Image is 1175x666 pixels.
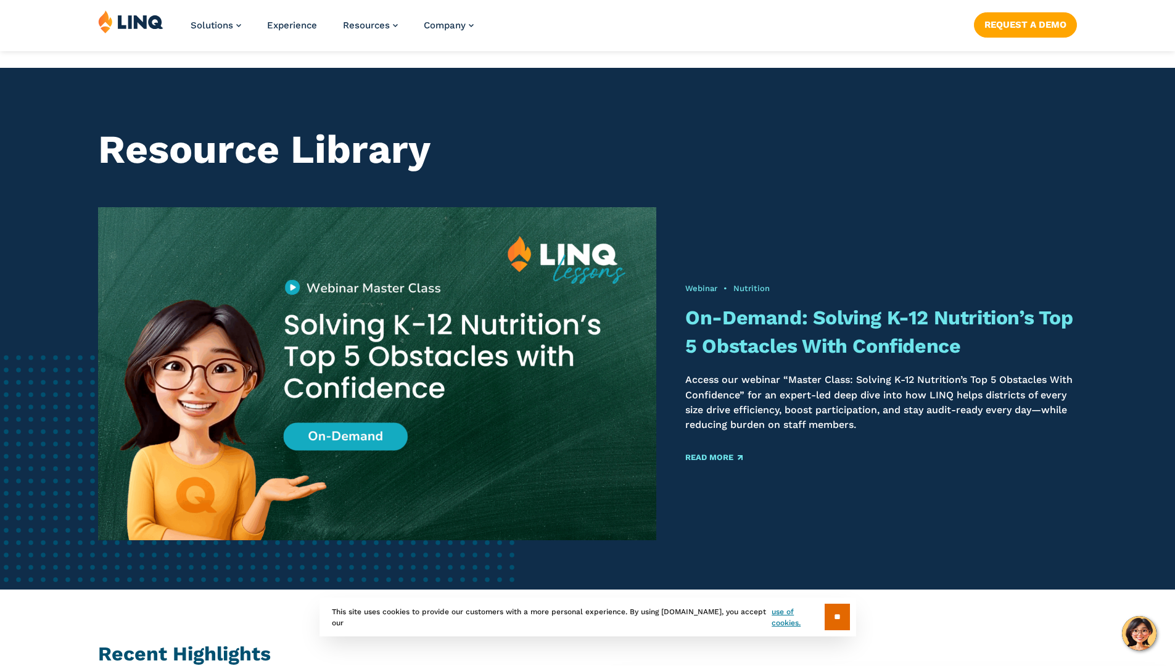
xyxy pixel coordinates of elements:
[685,284,717,293] a: Webinar
[98,127,1077,173] h1: Resource Library
[1122,616,1156,651] button: Hello, have a question? Let’s chat.
[343,20,398,31] a: Resources
[974,12,1077,37] a: Request a Demo
[772,606,824,628] a: use of cookies.
[685,306,1073,357] a: On-Demand: Solving K-12 Nutrition’s Top 5 Obstacles With Confidence
[343,20,390,31] span: Resources
[320,598,856,636] div: This site uses cookies to provide our customers with a more personal experience. By using [DOMAIN...
[685,372,1077,432] p: Access our webinar “Master Class: Solving K-12 Nutrition’s Top 5 Obstacles With Confidence” for a...
[424,20,474,31] a: Company
[974,10,1077,37] nav: Button Navigation
[267,20,317,31] a: Experience
[424,20,466,31] span: Company
[191,20,233,31] span: Solutions
[191,10,474,51] nav: Primary Navigation
[733,284,770,293] a: Nutrition
[98,10,163,33] img: LINQ | K‑12 Software
[685,283,1077,294] div: •
[685,453,743,461] a: Read More
[191,20,241,31] a: Solutions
